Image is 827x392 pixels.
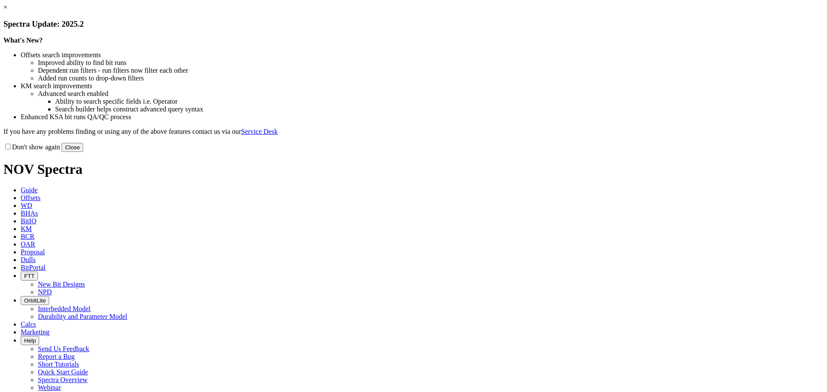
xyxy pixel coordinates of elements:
[38,384,61,391] a: Webinar
[21,233,34,240] span: BCR
[21,256,36,263] span: Dulls
[3,161,824,177] h1: NOV Spectra
[21,186,37,194] span: Guide
[21,113,824,121] li: Enhanced KSA bit runs QA/QC process
[38,353,75,360] a: Report a Bug
[38,67,824,74] li: Dependent run filters - run filters now filter each other
[38,288,52,296] a: NPD
[21,328,50,336] span: Marketing
[3,37,43,44] strong: What's New?
[38,376,87,383] a: Spectra Overview
[21,225,32,232] span: KM
[38,313,127,320] a: Durability and Parameter Model
[38,281,85,288] a: New Bit Designs
[21,248,45,256] span: Proposal
[62,143,83,152] button: Close
[21,82,824,90] li: KM search improvements
[55,98,824,105] li: Ability to search specific fields i.e. Operator
[3,19,824,29] h3: Spectra Update: 2025.2
[3,3,7,11] a: ×
[21,264,46,271] span: BitPortal
[24,337,36,344] span: Help
[21,241,35,248] span: OAR
[24,297,46,304] span: OrbitLite
[5,144,11,149] input: Don't show again
[21,321,36,328] span: Calcs
[21,194,40,201] span: Offsets
[24,273,34,279] span: FTT
[38,59,824,67] li: Improved ability to find bit runs
[38,305,90,312] a: Interbedded Model
[38,361,79,368] a: Short Tutorials
[21,51,824,59] li: Offsets search improvements
[38,90,824,98] li: Advanced search enabled
[38,368,88,376] a: Quick Start Guide
[21,217,36,225] span: BitIQ
[3,143,60,151] label: Don't show again
[21,202,32,209] span: WD
[55,105,824,113] li: Search builder helps construct advanced query syntax
[38,74,824,82] li: Added run counts to drop-down filters
[21,210,38,217] span: BHAs
[241,128,278,135] a: Service Desk
[38,345,89,352] a: Send Us Feedback
[3,128,824,136] p: If you have any problems finding or using any of the above features contact us via our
